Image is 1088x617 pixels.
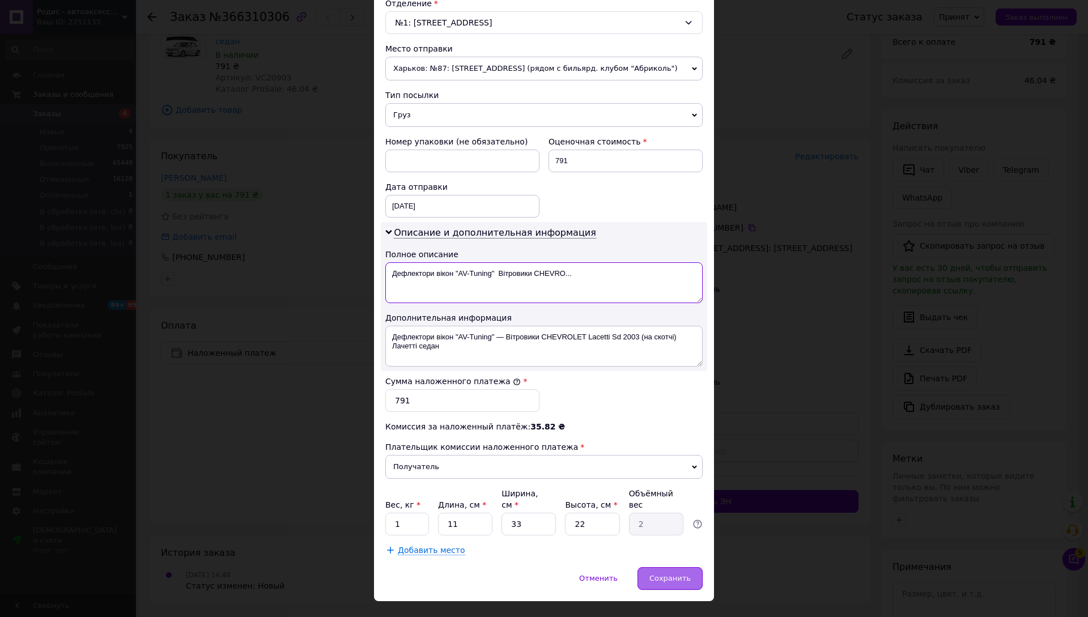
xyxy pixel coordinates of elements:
[385,500,420,509] label: Вес, кг
[385,91,439,100] span: Тип посылки
[385,455,703,479] span: Получатель
[385,377,521,386] label: Сумма наложенного платежа
[438,500,486,509] label: Длина, см
[385,249,703,260] div: Полное описание
[385,57,703,80] span: Харьков: №87: [STREET_ADDRESS] (рядом с бильярд. клубом "Абриколь")
[385,44,453,53] span: Место отправки
[579,574,618,582] span: Отменить
[549,136,703,147] div: Оценочная стоимость
[385,11,703,34] div: №1: [STREET_ADDRESS]
[385,103,703,127] span: Груз
[398,546,465,555] span: Добавить место
[501,489,538,509] label: Ширина, см
[394,227,596,239] span: Описание и дополнительная информация
[649,574,691,582] span: Сохранить
[385,181,539,193] div: Дата отправки
[385,421,703,432] div: Комиссия за наложенный платёж:
[385,312,703,324] div: Дополнительная информация
[385,262,703,303] textarea: Дефлектори вікон "AV-Tuning" Вітровики CHEVRO...
[385,442,578,452] span: Плательщик комиссии наложенного платежа
[565,500,617,509] label: Высота, см
[629,488,683,510] div: Объёмный вес
[530,422,565,431] span: 35.82 ₴
[385,326,703,367] textarea: Дефлектори вікон "AV-Tuning" — Вітровики CHEVROLET Lacetti Sd 2003 (на скотчі) Лачетті седан
[385,136,539,147] div: Номер упаковки (не обязательно)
